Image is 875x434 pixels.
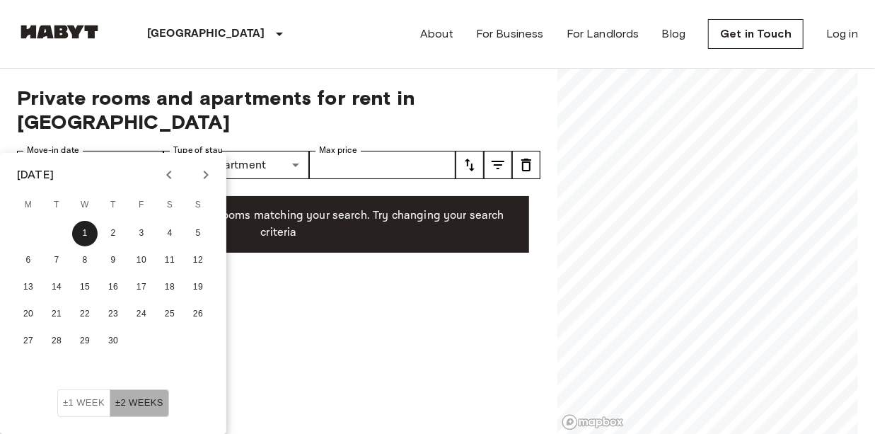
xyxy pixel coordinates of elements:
button: 3 [129,221,154,246]
button: 23 [100,302,126,327]
button: 18 [157,275,182,300]
button: 20 [16,302,41,327]
label: Max price [319,144,357,156]
a: About [420,25,453,42]
button: 30 [100,329,126,354]
button: ±2 weeks [110,389,169,417]
button: 8 [72,248,98,273]
button: 1 [72,221,98,246]
button: Previous month [157,163,181,187]
button: 22 [72,302,98,327]
button: 17 [129,275,154,300]
button: 9 [100,248,126,273]
span: Friday [129,191,154,219]
a: Get in Touch [708,19,804,49]
button: 16 [100,275,126,300]
button: 13 [16,275,41,300]
span: Monday [16,191,41,219]
button: tune [512,151,540,179]
p: Unfortunately there are no free rooms matching your search. Try changing your search criteria [40,207,518,241]
span: Tuesday [44,191,69,219]
button: 27 [16,329,41,354]
label: Type of stay [173,144,223,156]
button: 14 [44,275,69,300]
button: 7 [44,248,69,273]
button: 10 [129,248,154,273]
div: [DATE] [17,166,54,183]
button: tune [484,151,512,179]
button: ±1 week [57,389,110,417]
a: Blog [662,25,686,42]
button: 6 [16,248,41,273]
span: Thursday [100,191,126,219]
button: 2 [100,221,126,246]
button: 26 [185,302,211,327]
button: 12 [185,248,211,273]
span: Private rooms and apartments for rent in [GEOGRAPHIC_DATA] [17,86,540,134]
a: For Landlords [567,25,639,42]
button: 25 [157,302,182,327]
button: 21 [44,302,69,327]
a: Mapbox logo [562,414,624,430]
div: Move In Flexibility [57,389,169,417]
span: Saturday [157,191,182,219]
span: Sunday [185,191,211,219]
span: Wednesday [72,191,98,219]
button: 29 [72,329,98,354]
p: [GEOGRAPHIC_DATA] [147,25,265,42]
button: 24 [129,302,154,327]
a: Log in [826,25,858,42]
button: 11 [157,248,182,273]
a: For Business [476,25,544,42]
img: Habyt [17,25,102,39]
div: PrivateApartment [163,151,310,179]
button: 4 [157,221,182,246]
button: tune [456,151,484,179]
label: Move-in date [27,144,79,156]
button: 15 [72,275,98,300]
button: 19 [185,275,211,300]
button: 5 [185,221,211,246]
button: Next month [194,163,218,187]
button: 28 [44,329,69,354]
